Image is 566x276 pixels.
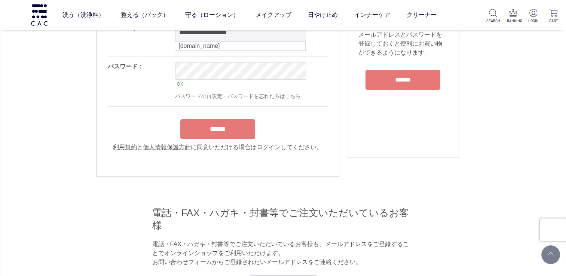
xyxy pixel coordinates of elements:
p: RANKING [507,18,520,24]
a: RANKING [507,9,520,24]
p: LOGIN [527,18,540,24]
a: CART [547,9,560,24]
p: CART [547,18,560,24]
a: パスワードの再設定・パスワードを忘れた方はこちら [175,93,301,99]
label: パスワード： [108,63,144,70]
a: クリーナー [406,4,436,25]
a: 利用規約 [113,144,137,150]
a: インナーケア [354,4,390,25]
a: 個人情報保護方針 [143,144,191,150]
a: 整える（パック） [120,4,168,25]
p: 電話・FAX・ハガキ・封書等でご注文いただいているお客様も、メールアドレスをご登録することでオンラインショップをご利用いただけます。 お問い合わせフォームからご登録されたいメールアドレスをご連絡... [152,240,414,267]
a: SEARCH [486,9,499,24]
a: LOGIN [527,9,540,24]
div: と に同意いただける場合はログインしてください。 [108,143,328,152]
a: メイクアップ [255,4,291,25]
div: OK [175,80,306,89]
p: SEARCH [486,18,499,24]
div: [DOMAIN_NAME] [176,43,305,49]
a: 日やけ止め [308,4,337,25]
h2: 電話・FAX・ハガキ・封書等でご注文いただいているお客様 [152,206,414,232]
a: 守る（ローション） [185,4,239,25]
img: logo [30,4,49,25]
a: 洗う（洗浄料） [62,4,104,25]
